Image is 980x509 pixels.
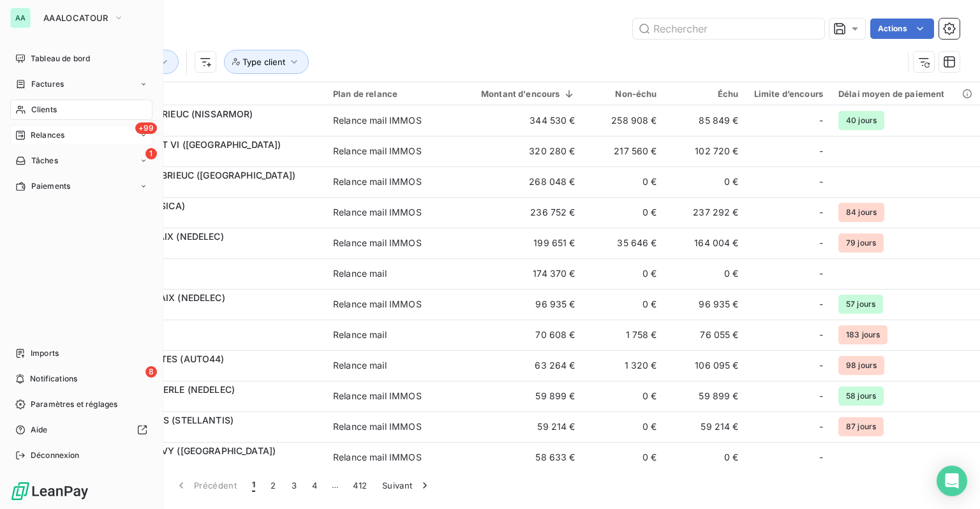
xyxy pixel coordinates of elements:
[375,472,439,499] button: Suivant
[31,129,64,141] span: Relances
[88,121,318,133] span: 1800078
[583,136,665,166] td: 217 560 €
[88,445,276,456] span: PEUGEOT PONTIVY ([GEOGRAPHIC_DATA])
[88,396,318,409] span: 1800197
[819,298,823,311] span: -
[88,139,281,150] span: MERCEDES BREST VI ([GEOGRAPHIC_DATA])
[135,122,157,134] span: +99
[819,390,823,402] span: -
[88,182,318,195] span: 1800150
[819,328,823,341] span: -
[819,420,823,433] span: -
[633,18,824,39] input: Rechercher
[31,399,117,410] span: Paramètres et réglages
[583,350,665,381] td: 1 320 €
[819,114,823,127] span: -
[242,57,285,67] span: Type client
[31,155,58,166] span: Tâches
[819,359,823,372] span: -
[665,105,746,136] td: 85 849 €
[325,475,345,496] span: …
[88,243,318,256] span: 1800208
[458,350,583,381] td: 63 264 €
[665,411,746,442] td: 59 214 €
[458,258,583,289] td: 174 370 €
[43,13,108,23] span: AAALOCATOUR
[88,274,318,286] span: 0281208
[88,108,253,119] span: NISSAN SAINT BRIEUC (NISSARMOR)
[583,411,665,442] td: 0 €
[10,481,89,501] img: Logo LeanPay
[333,145,422,158] div: Relance mail IMMOS
[345,472,375,499] button: 412
[145,148,157,159] span: 1
[88,427,318,439] span: 1800241
[458,381,583,411] td: 59 899 €
[284,472,304,499] button: 3
[838,233,884,253] span: 79 jours
[458,136,583,166] td: 320 280 €
[10,420,152,440] a: Aide
[819,237,823,249] span: -
[665,381,746,411] td: 59 899 €
[31,53,90,64] span: Tableau de bord
[333,175,422,188] div: Relance mail IMMOS
[583,289,665,320] td: 0 €
[244,472,263,499] button: 1
[591,89,657,99] div: Non-échu
[838,417,884,436] span: 87 jours
[333,298,422,311] div: Relance mail IMMOS
[31,424,48,436] span: Aide
[333,114,422,127] div: Relance mail IMMOS
[333,390,422,402] div: Relance mail IMMOS
[838,89,975,99] div: Délai moyen de paiement
[583,105,665,136] td: 258 908 €
[145,366,157,378] span: 8
[88,304,318,317] span: 1800021
[333,267,387,280] div: Relance mail
[583,166,665,197] td: 0 €
[333,420,422,433] div: Relance mail IMMOS
[252,479,255,492] span: 1
[88,212,318,225] span: 1800166
[838,295,883,314] span: 57 jours
[88,457,318,470] span: 1800123
[754,89,823,99] div: Limite d’encours
[937,466,967,496] div: Open Intercom Messenger
[665,197,746,228] td: 237 292 €
[88,335,318,348] span: 0210504
[458,320,583,350] td: 70 608 €
[819,175,823,188] span: -
[458,228,583,258] td: 199 651 €
[665,442,746,473] td: 0 €
[304,472,325,499] button: 4
[665,136,746,166] td: 102 720 €
[838,111,884,130] span: 40 jours
[838,387,884,406] span: 58 jours
[88,170,295,181] span: CITROEN SAINT BRIEUC ([GEOGRAPHIC_DATA])
[583,197,665,228] td: 0 €
[167,472,244,499] button: Précédent
[819,206,823,219] span: -
[458,197,583,228] td: 236 752 €
[333,451,422,464] div: Relance mail IMMOS
[583,381,665,411] td: 0 €
[665,320,746,350] td: 76 055 €
[88,151,318,164] span: 1800043
[819,451,823,464] span: -
[665,228,746,258] td: 164 004 €
[466,89,575,99] div: Montant d'encours
[31,104,57,115] span: Clients
[819,267,823,280] span: -
[665,350,746,381] td: 106 095 €
[333,237,422,249] div: Relance mail IMMOS
[870,18,934,39] button: Actions
[672,89,739,99] div: Échu
[31,348,59,359] span: Imports
[224,50,309,74] button: Type client
[30,373,77,385] span: Notifications
[333,359,387,372] div: Relance mail
[458,289,583,320] td: 96 935 €
[819,145,823,158] span: -
[583,228,665,258] td: 35 646 €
